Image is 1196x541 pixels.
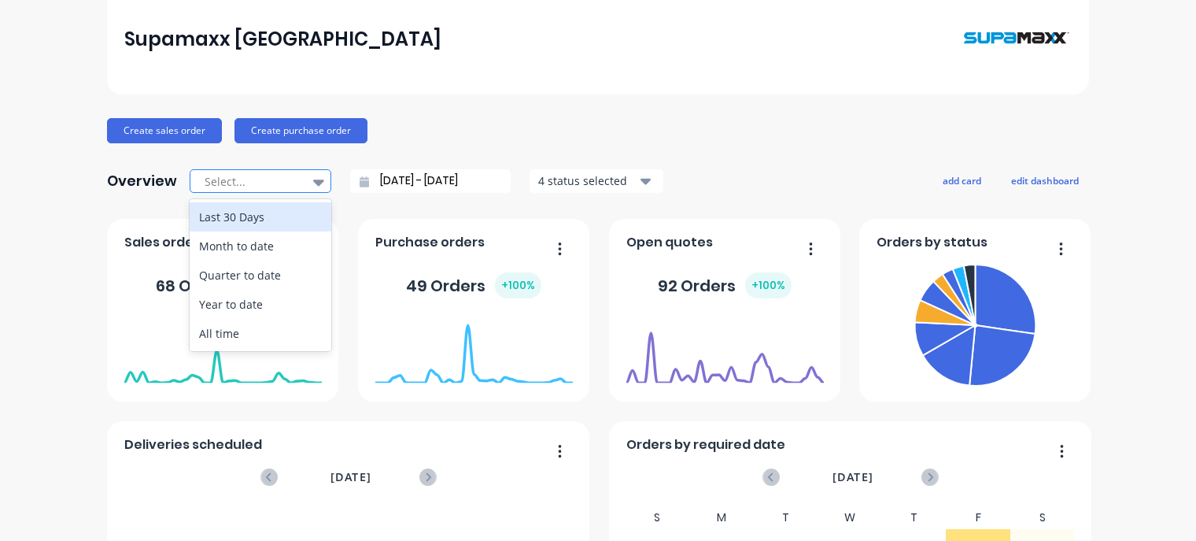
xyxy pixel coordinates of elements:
div: Last 30 Days [190,202,331,232]
span: Open quotes [626,233,713,252]
div: 49 Orders [406,272,541,298]
div: + 100 % [745,272,792,298]
div: 68 Orders [156,272,290,298]
button: 4 status selected [530,169,663,193]
span: [DATE] [330,469,371,486]
button: Create sales order [107,118,222,143]
button: add card [932,170,991,191]
div: Year to date [190,290,331,319]
div: M [689,506,754,529]
div: T [882,506,947,529]
div: 92 Orders [658,272,792,298]
button: edit dashboard [1001,170,1089,191]
div: Month to date [190,232,331,261]
div: T [754,506,818,529]
span: [DATE] [832,469,873,486]
div: All time [190,319,331,348]
div: Supamaxx [GEOGRAPHIC_DATA] [124,24,441,55]
span: Purchase orders [375,233,485,252]
div: S [1010,506,1075,529]
span: Sales orders [124,233,206,252]
div: + 100 % [495,272,541,298]
div: Quarter to date [190,261,331,290]
div: Overview [107,165,177,197]
div: W [818,506,882,529]
div: 4 status selected [538,172,637,189]
button: Create purchase order [234,118,367,143]
div: F [946,506,1010,529]
span: Orders by status [877,233,987,252]
div: S [626,506,690,529]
